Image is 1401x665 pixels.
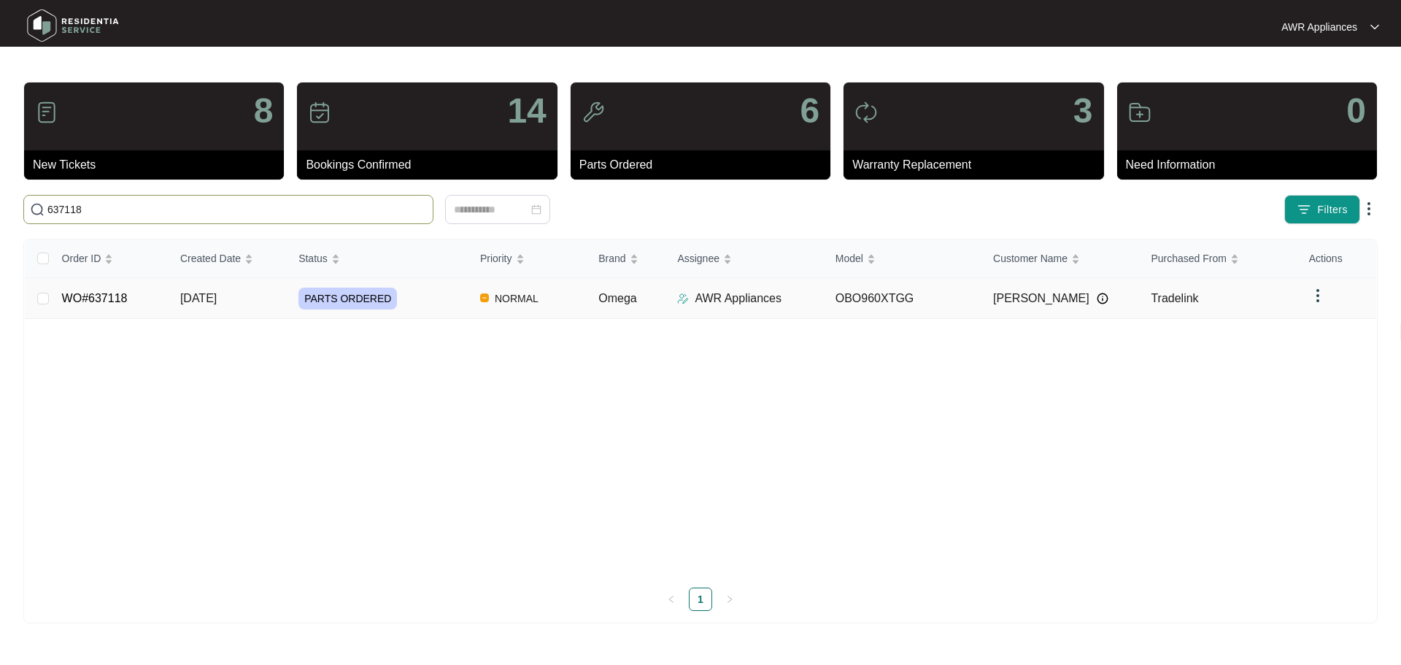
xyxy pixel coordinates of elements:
span: Priority [480,250,512,266]
span: Omega [598,292,636,304]
th: Assignee [665,239,823,278]
span: Created Date [180,250,241,266]
img: Assigner Icon [677,293,689,304]
th: Created Date [169,239,287,278]
span: Assignee [677,250,719,266]
th: Brand [587,239,665,278]
span: right [725,595,734,604]
li: 1 [689,588,712,611]
span: Model [835,250,863,266]
img: residentia service logo [22,4,124,47]
p: Bookings Confirmed [306,156,557,174]
button: filter iconFilters [1284,195,1360,224]
th: Priority [468,239,587,278]
img: icon [308,101,331,124]
img: icon [582,101,605,124]
li: Previous Page [660,588,683,611]
li: Next Page [718,588,741,611]
button: left [660,588,683,611]
span: PARTS ORDERED [298,288,397,310]
img: Info icon [1097,293,1108,304]
img: dropdown arrow [1360,200,1378,218]
img: dropdown arrow [1370,23,1379,31]
p: AWR Appliances [1281,20,1357,34]
span: NORMAL [489,290,544,307]
p: New Tickets [33,156,284,174]
img: icon [1128,101,1151,124]
img: Vercel Logo [480,293,489,302]
p: 0 [1346,93,1366,128]
span: Filters [1317,202,1348,218]
img: dropdown arrow [1309,287,1327,304]
span: [DATE] [180,292,217,304]
p: 6 [800,93,819,128]
button: right [718,588,741,611]
th: Model [824,239,981,278]
p: 8 [254,93,274,128]
input: Search by Order Id, Assignee Name, Customer Name, Brand and Model [47,201,427,218]
a: WO#637118 [62,292,128,304]
p: Parts Ordered [579,156,830,174]
img: icon [854,101,878,124]
th: Customer Name [981,239,1139,278]
span: Customer Name [993,250,1068,266]
th: Actions [1297,239,1376,278]
p: Need Information [1126,156,1377,174]
img: icon [35,101,58,124]
th: Order ID [50,239,169,278]
p: Warranty Replacement [852,156,1103,174]
span: Order ID [62,250,101,266]
span: [PERSON_NAME] [993,290,1089,307]
th: Status [287,239,468,278]
p: 3 [1073,93,1093,128]
span: Tradelink [1151,292,1198,304]
span: Brand [598,250,625,266]
a: 1 [690,588,711,610]
p: 14 [507,93,546,128]
span: left [667,595,676,604]
p: AWR Appliances [695,290,781,307]
th: Purchased From [1139,239,1297,278]
img: filter icon [1297,202,1311,217]
img: search-icon [30,202,45,217]
td: OBO960XTGG [824,278,981,319]
span: Status [298,250,328,266]
span: Purchased From [1151,250,1226,266]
